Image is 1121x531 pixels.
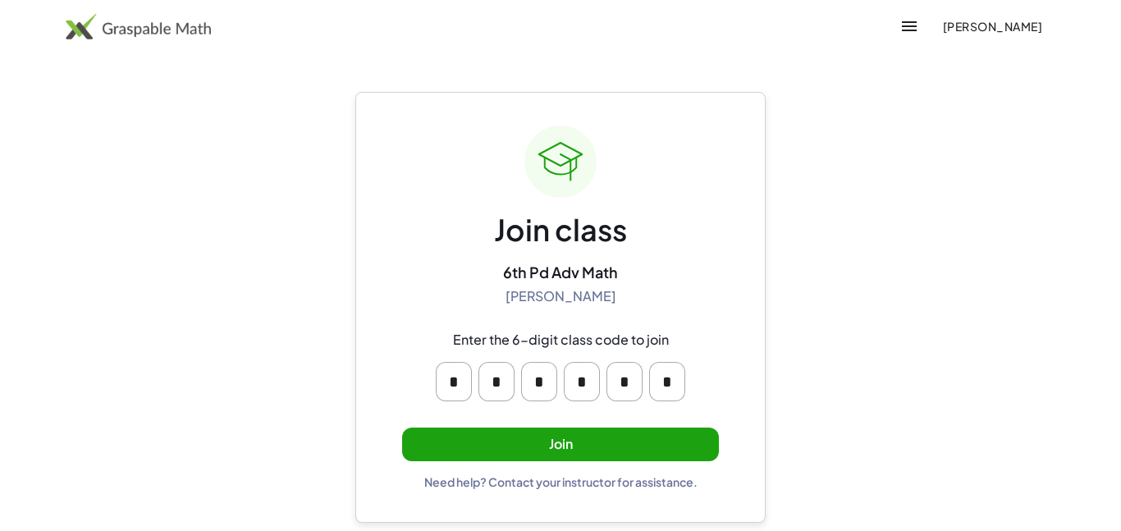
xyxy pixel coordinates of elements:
[402,428,719,461] button: Join
[424,474,698,489] div: Need help? Contact your instructor for assistance.
[506,288,616,305] div: [PERSON_NAME]
[929,11,1055,41] button: [PERSON_NAME]
[453,332,669,349] div: Enter the 6-digit class code to join
[942,19,1042,34] span: [PERSON_NAME]
[494,211,627,249] div: Join class
[503,263,618,282] div: 6th Pd Adv Math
